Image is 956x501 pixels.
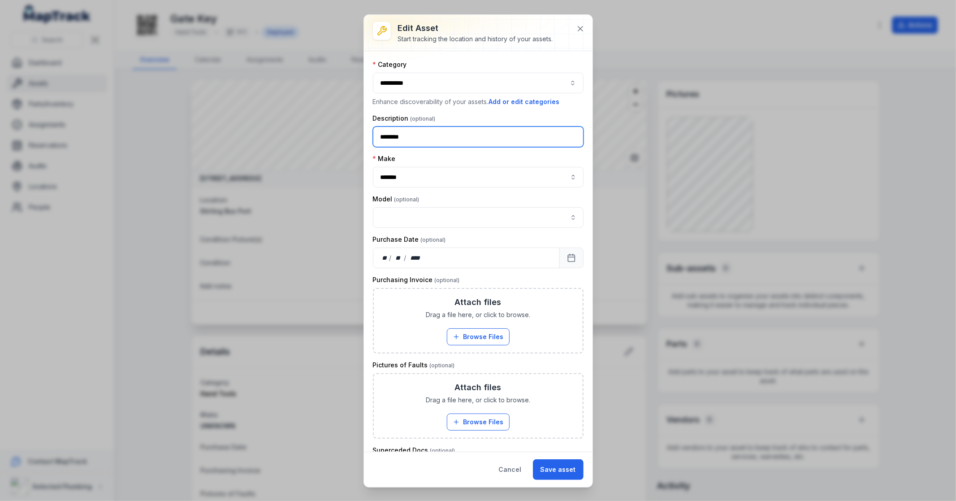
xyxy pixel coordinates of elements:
[373,207,584,228] input: asset-edit:cf[68832b05-6ea9-43b4-abb7-d68a6a59beaf]-label
[426,396,530,405] span: Drag a file here, or click to browse.
[389,253,392,262] div: /
[373,97,584,107] p: Enhance discoverability of your assets.
[373,446,455,455] label: Superceded Docs
[373,275,460,284] label: Purchasing Invoice
[398,35,553,44] div: Start tracking the location and history of your assets.
[407,253,424,262] div: year,
[373,195,420,204] label: Model
[392,253,404,262] div: month,
[373,114,436,123] label: Description
[373,60,407,69] label: Category
[489,97,560,107] button: Add or edit categories
[404,253,407,262] div: /
[491,459,529,480] button: Cancel
[559,248,584,268] button: Calendar
[455,381,502,394] h3: Attach files
[373,167,584,187] input: asset-edit:cf[09246113-4bcc-4687-b44f-db17154807e5]-label
[533,459,584,480] button: Save asset
[373,361,455,370] label: Pictures of Faults
[447,328,510,345] button: Browse Files
[426,310,530,319] span: Drag a file here, or click to browse.
[455,296,502,309] h3: Attach files
[398,22,553,35] h3: Edit asset
[381,253,389,262] div: day,
[373,235,446,244] label: Purchase Date
[447,414,510,431] button: Browse Files
[373,154,396,163] label: Make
